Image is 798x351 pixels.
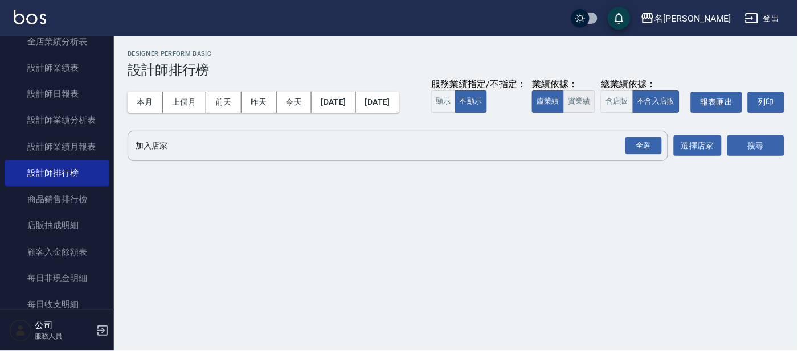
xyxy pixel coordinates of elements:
input: 店家名稱 [133,136,646,156]
button: 前天 [206,92,242,113]
button: 選擇店家 [674,135,722,156]
button: 不含入店販 [633,90,680,113]
a: 每日非現金明細 [5,265,109,291]
h5: 公司 [35,320,93,331]
button: [DATE] [312,92,355,113]
div: 名[PERSON_NAME] [654,11,731,26]
button: 列印 [748,92,784,113]
button: 搜尋 [727,135,784,156]
button: 本月 [128,92,163,113]
p: 服務人員 [35,331,93,341]
div: 總業績依據： [601,79,685,90]
a: 店販抽成明細 [5,212,109,238]
a: 每日收支明細 [5,291,109,317]
h2: Designer Perform Basic [128,50,784,57]
div: 業績依據： [532,79,595,90]
a: 商品銷售排行榜 [5,186,109,212]
button: 名[PERSON_NAME] [636,7,736,30]
button: 虛業績 [532,90,564,113]
button: 上個月 [163,92,206,113]
div: 服務業績指定/不指定： [431,79,526,90]
img: Logo [14,10,46,24]
a: 顧客入金餘額表 [5,239,109,265]
a: 設計師排行榜 [5,160,109,186]
button: 實業績 [563,90,595,113]
a: 全店業績分析表 [5,28,109,55]
button: 今天 [277,92,312,113]
h3: 設計師排行榜 [128,62,784,78]
button: 登出 [740,8,784,29]
a: 設計師日報表 [5,81,109,107]
button: 不顯示 [455,90,487,113]
button: 顯示 [431,90,456,113]
a: 設計師業績月報表 [5,134,109,160]
button: Open [623,135,664,157]
div: 全選 [625,137,662,155]
button: 報表匯出 [691,92,742,113]
img: Person [9,319,32,342]
button: [DATE] [356,92,399,113]
a: 設計師業績表 [5,55,109,81]
button: 含店販 [601,90,633,113]
a: 設計師業績分析表 [5,107,109,133]
button: save [608,7,631,30]
button: 昨天 [242,92,277,113]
